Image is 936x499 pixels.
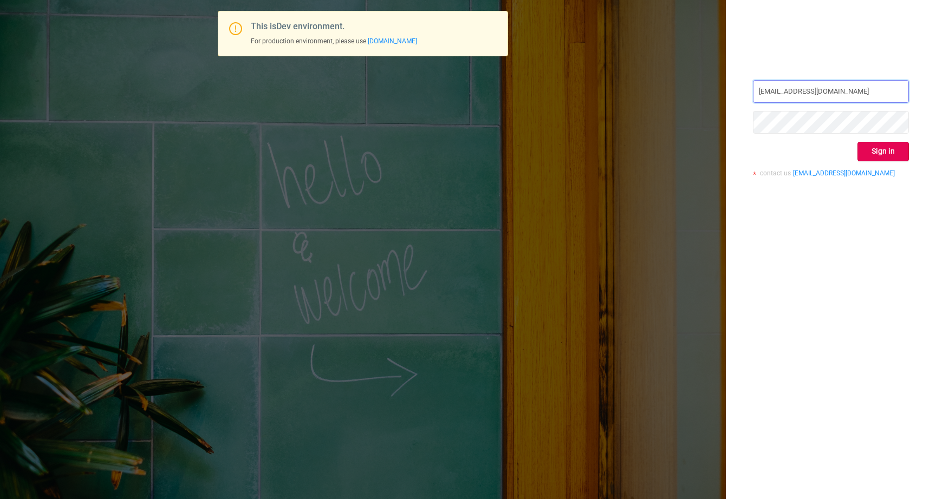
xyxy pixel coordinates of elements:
i: icon: exclamation-circle [229,22,242,35]
span: contact us [760,169,791,177]
input: Username [753,80,909,103]
a: [EMAIL_ADDRESS][DOMAIN_NAME] [793,169,895,177]
button: Sign in [857,142,909,161]
span: This is Dev environment. [251,21,344,31]
a: [DOMAIN_NAME] [368,37,417,45]
span: For production environment, please use [251,37,417,45]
